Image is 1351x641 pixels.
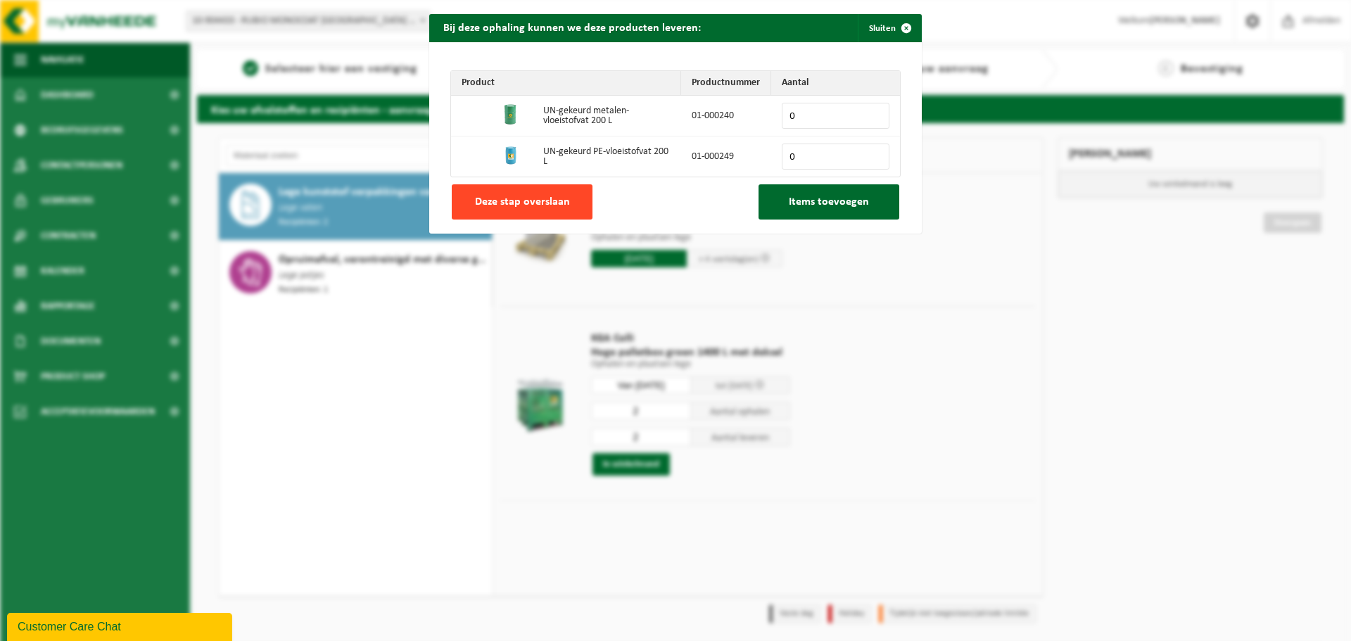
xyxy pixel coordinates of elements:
[759,184,899,220] button: Items toevoegen
[451,71,681,96] th: Product
[7,610,235,641] iframe: chat widget
[500,103,522,126] img: 01-000240
[858,14,920,42] button: Sluiten
[533,96,681,137] td: UN-gekeurd metalen-vloeistofvat 200 L
[452,184,592,220] button: Deze stap overslaan
[681,137,771,177] td: 01-000249
[681,96,771,137] td: 01-000240
[475,196,570,208] span: Deze stap overslaan
[429,14,715,41] h2: Bij deze ophaling kunnen we deze producten leveren:
[789,196,869,208] span: Items toevoegen
[533,137,681,177] td: UN-gekeurd PE-vloeistofvat 200 L
[500,144,522,167] img: 01-000249
[681,71,771,96] th: Productnummer
[771,71,900,96] th: Aantal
